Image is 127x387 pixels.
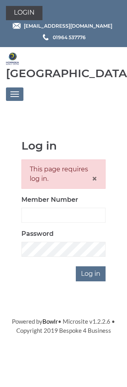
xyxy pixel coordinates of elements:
div: This page requires log in. [21,159,106,189]
a: Email [EMAIL_ADDRESS][DOMAIN_NAME] [6,22,119,30]
label: Password [21,229,54,239]
input: Log in [76,266,106,281]
a: Phone us 01964 537776 [8,34,119,41]
img: Email [13,23,21,29]
button: Close [92,174,97,184]
span: Powered by • Microsite v1.2.2.6 • Copyright 2019 Bespoke 4 Business [12,318,115,334]
span: × [92,173,97,184]
span: [EMAIL_ADDRESS][DOMAIN_NAME] [24,23,112,29]
a: Bowlr [42,318,58,325]
button: Toggle navigation [6,87,23,101]
a: Login [6,6,42,20]
img: Phone us [43,34,48,40]
img: Hornsea Bowls Centre [6,52,19,65]
h1: Log in [21,140,106,152]
span: 01964 537776 [53,34,86,40]
label: Member Number [21,195,78,205]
